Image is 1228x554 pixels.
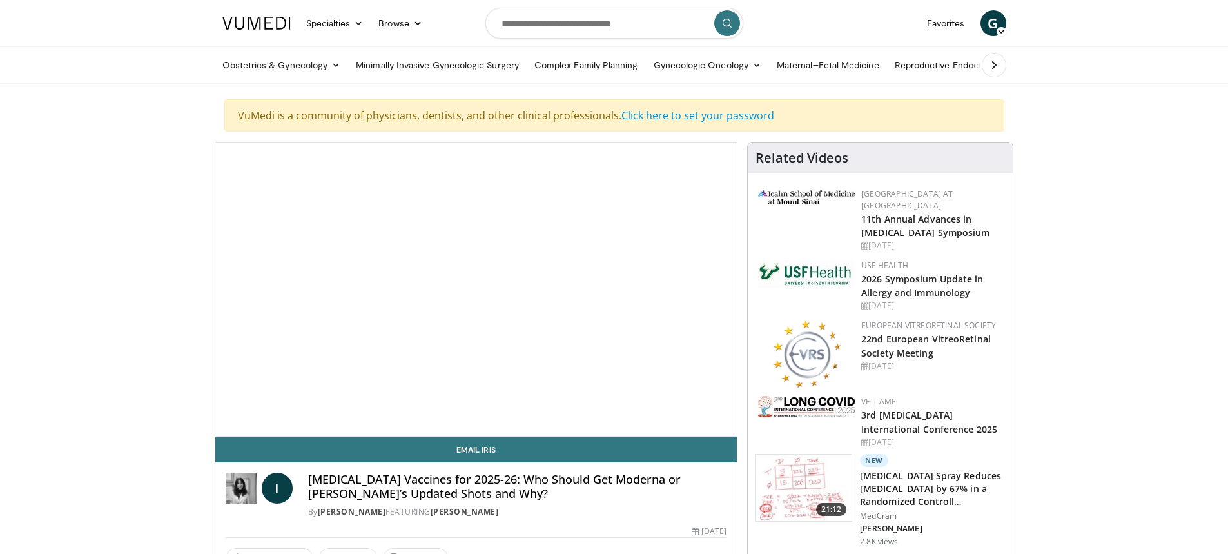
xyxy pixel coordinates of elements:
img: VuMedi Logo [222,17,291,30]
a: Browse [371,10,430,36]
img: ee0f788f-b72d-444d-91fc-556bb330ec4c.png.150x105_q85_autocrop_double_scale_upscale_version-0.2.png [772,320,841,388]
a: Favorites [919,10,973,36]
img: a2792a71-925c-4fc2-b8ef-8d1b21aec2f7.png.150x105_q85_autocrop_double_scale_upscale_version-0.2.jpg [758,396,855,417]
a: Maternal–Fetal Medicine [769,52,887,78]
a: I [262,473,293,504]
a: 3rd [MEDICAL_DATA] International Conference 2025 [861,409,997,435]
a: [PERSON_NAME] [431,506,499,517]
a: Complex Family Planning [527,52,646,78]
img: 3aa743c9-7c3f-4fab-9978-1464b9dbe89c.png.150x105_q85_autocrop_double_scale_upscale_version-0.2.jpg [758,190,855,204]
p: 2.8K views [860,537,898,547]
a: 21:12 New [MEDICAL_DATA] Spray Reduces [MEDICAL_DATA] by 67% in a Randomized Controll… MedCram [P... [755,454,1005,547]
a: Specialties [298,10,371,36]
a: Reproductive Endocrinology & [MEDICAL_DATA] [887,52,1103,78]
div: [DATE] [861,361,1002,372]
a: Click here to set your password [621,108,774,123]
a: 22nd European VitreoRetinal Society Meeting [861,333,991,359]
a: Email Iris [215,437,737,462]
h3: [MEDICAL_DATA] Spray Reduces [MEDICAL_DATA] by 67% in a Randomized Controll… [860,470,1005,508]
div: [DATE] [861,437,1002,448]
img: 500bc2c6-15b5-4613-8fa2-08603c32877b.150x105_q85_crop-smart_upscale.jpg [756,455,852,522]
img: Dr. Iris Gorfinkel [226,473,257,504]
input: Search topics, interventions [485,8,743,39]
a: 11th Annual Advances in [MEDICAL_DATA] Symposium [861,213,989,239]
a: [PERSON_NAME] [318,506,386,517]
a: G [980,10,1006,36]
div: [DATE] [692,526,726,537]
a: Minimally Invasive Gynecologic Surgery [348,52,527,78]
p: [PERSON_NAME] [860,524,1005,534]
a: [GEOGRAPHIC_DATA] at [GEOGRAPHIC_DATA] [861,188,953,211]
p: New [860,454,888,467]
a: Obstetrics & Gynecology [215,52,349,78]
h4: Related Videos [755,150,848,166]
a: European VitreoRetinal Society [861,320,996,331]
a: Gynecologic Oncology [646,52,769,78]
a: 2026 Symposium Update in Allergy and Immunology [861,273,983,299]
h4: [MEDICAL_DATA] Vaccines for 2025-26: Who Should Get Moderna or [PERSON_NAME]’s Updated Shots and ... [308,473,727,500]
video-js: Video Player [215,143,737,437]
a: USF Health [861,260,908,271]
span: 21:12 [816,503,847,516]
div: [DATE] [861,300,1002,312]
div: [DATE] [861,240,1002,252]
a: VE | AME [861,396,896,407]
p: MedCram [860,511,1005,521]
img: 6ba8804a-8538-4002-95e7-a8f8012d4a11.png.150x105_q85_autocrop_double_scale_upscale_version-0.2.jpg [758,260,855,288]
div: VuMedi is a community of physicians, dentists, and other clinical professionals. [224,99,1004,132]
div: By FEATURING [308,506,727,518]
